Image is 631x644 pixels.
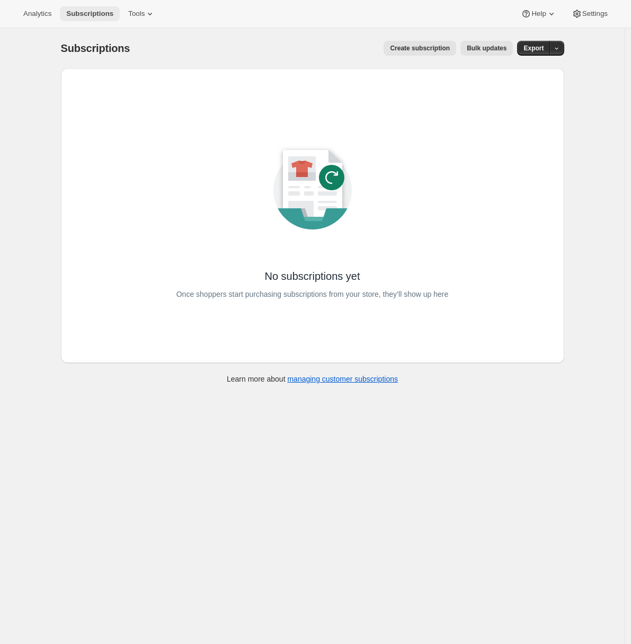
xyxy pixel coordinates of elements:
[384,41,456,56] button: Create subscription
[122,6,162,21] button: Tools
[531,10,546,18] span: Help
[514,6,563,21] button: Help
[176,287,449,302] p: Once shoppers start purchasing subscriptions from your store, they’ll show up here
[390,44,450,52] span: Create subscription
[61,42,130,54] span: Subscriptions
[287,375,398,383] a: managing customer subscriptions
[517,41,550,56] button: Export
[23,10,51,18] span: Analytics
[264,269,360,284] p: No subscriptions yet
[582,10,608,18] span: Settings
[17,6,58,21] button: Analytics
[66,10,113,18] span: Subscriptions
[523,44,544,52] span: Export
[565,6,614,21] button: Settings
[128,10,145,18] span: Tools
[467,44,506,52] span: Bulk updates
[460,41,513,56] button: Bulk updates
[60,6,120,21] button: Subscriptions
[227,374,398,384] p: Learn more about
